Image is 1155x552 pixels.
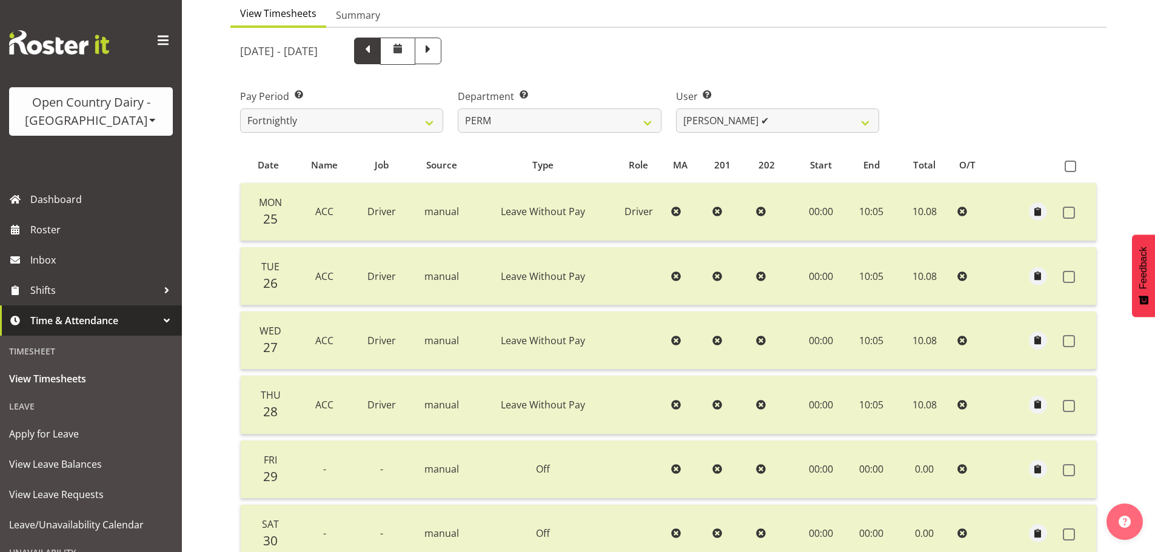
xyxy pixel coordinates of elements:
[30,311,158,330] span: Time & Attendance
[9,485,173,504] span: View Leave Requests
[673,158,700,172] div: MA
[475,183,611,241] td: Leave Without Pay
[263,403,278,420] span: 28
[336,8,380,22] span: Summary
[3,394,179,419] div: Leave
[847,183,896,241] td: 10:05
[795,311,846,370] td: 00:00
[264,453,277,467] span: Fri
[30,281,158,299] span: Shifts
[30,221,176,239] span: Roster
[714,158,744,172] div: 201
[475,441,611,499] td: Off
[3,510,179,540] a: Leave/Unavailability Calendar
[896,247,952,305] td: 10.08
[475,376,611,434] td: Leave Without Pay
[475,311,611,370] td: Leave Without Pay
[323,527,326,540] span: -
[263,468,278,485] span: 29
[3,339,179,364] div: Timesheet
[424,398,459,411] span: manual
[417,158,467,172] div: Source
[30,251,176,269] span: Inbox
[795,376,846,434] td: 00:00
[802,158,840,172] div: Start
[795,441,846,499] td: 00:00
[259,196,282,209] span: Mon
[263,532,278,549] span: 30
[263,210,278,227] span: 25
[896,441,952,499] td: 0.00
[624,205,653,218] span: Driver
[1132,234,1155,317] button: Feedback - Show survey
[367,270,396,283] span: Driver
[240,89,443,104] label: Pay Period
[424,462,459,476] span: manual
[481,158,604,172] div: Type
[323,462,326,476] span: -
[315,334,333,347] span: ACC
[9,455,173,473] span: View Leave Balances
[1119,516,1131,528] img: help-xxl-2.png
[9,516,173,534] span: Leave/Unavailability Calendar
[30,190,176,208] span: Dashboard
[847,247,896,305] td: 10:05
[240,44,318,58] h5: [DATE] - [DATE]
[896,311,952,370] td: 10.08
[3,364,179,394] a: View Timesheets
[247,158,288,172] div: Date
[847,311,896,370] td: 10:05
[1138,247,1149,289] span: Feedback
[847,441,896,499] td: 00:00
[795,183,846,241] td: 00:00
[259,324,281,338] span: Wed
[315,205,333,218] span: ACC
[315,270,333,283] span: ACC
[367,398,396,411] span: Driver
[261,388,281,402] span: Thu
[361,158,403,172] div: Job
[676,89,879,104] label: User
[475,247,611,305] td: Leave Without Pay
[896,183,952,241] td: 10.08
[3,479,179,510] a: View Leave Requests
[367,334,396,347] span: Driver
[903,158,945,172] div: Total
[380,527,383,540] span: -
[959,158,989,172] div: O/T
[9,30,109,55] img: Rosterit website logo
[618,158,660,172] div: Role
[424,527,459,540] span: manual
[261,260,280,273] span: Tue
[240,6,316,21] span: View Timesheets
[424,334,459,347] span: manual
[424,205,459,218] span: manual
[263,274,278,291] span: 26
[795,247,846,305] td: 00:00
[896,376,952,434] td: 10.08
[302,158,347,172] div: Name
[3,449,179,479] a: View Leave Balances
[9,425,173,443] span: Apply for Leave
[424,270,459,283] span: manual
[262,517,279,531] span: Sat
[758,158,788,172] div: 202
[458,89,661,104] label: Department
[263,339,278,356] span: 27
[315,398,333,411] span: ACC
[3,419,179,449] a: Apply for Leave
[380,462,383,476] span: -
[367,205,396,218] span: Driver
[21,93,161,130] div: Open Country Dairy - [GEOGRAPHIC_DATA]
[854,158,889,172] div: End
[9,370,173,388] span: View Timesheets
[847,376,896,434] td: 10:05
